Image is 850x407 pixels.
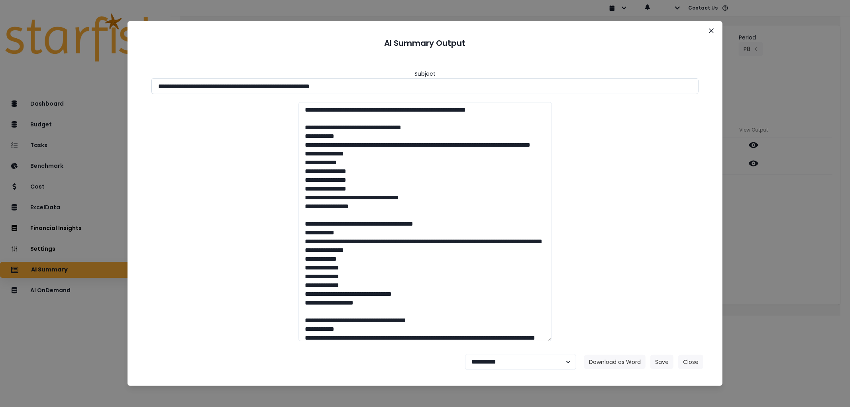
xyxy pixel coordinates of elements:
button: Download as Word [584,355,646,369]
header: Subject [414,70,436,78]
button: Close [678,355,703,369]
button: Save [650,355,673,369]
button: Close [705,24,718,37]
header: AI Summary Output [137,31,713,55]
